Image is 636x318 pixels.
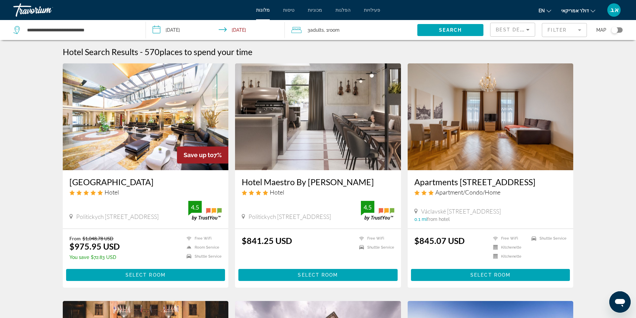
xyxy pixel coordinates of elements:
[336,7,351,13] a: הפלגות
[140,47,143,57] span: -
[248,213,331,220] span: Politickych [STREET_ADDRESS]
[490,245,528,250] li: Kitchenette
[256,7,270,13] a: מלונות
[561,6,595,15] button: שנה מטבע
[238,271,398,278] a: Select Room
[310,27,324,33] span: Adults
[69,241,120,251] ins: $975.95 USD
[69,189,222,196] div: 5 star Hotel
[610,6,619,13] font: א.ג.
[242,236,292,246] ins: $841.25 USD
[490,236,528,241] li: Free WiFi
[183,236,222,241] li: Free WiFi
[414,236,465,246] ins: $845.07 USD
[238,269,398,281] button: Select Room
[356,245,394,250] li: Shuttle Service
[242,177,394,187] a: Hotel Maestro By [PERSON_NAME]
[609,291,631,313] iframe: לחצן לפתיחת חלון הודעות הטקסט
[417,24,483,36] button: Search
[606,27,623,33] button: Toggle map
[63,47,138,57] h1: Hotel Search Results
[298,272,338,278] span: Select Room
[183,245,222,250] li: Room Service
[184,151,214,158] span: Save up to
[364,7,380,13] a: פעילויות
[411,271,570,278] a: Select Room
[470,272,510,278] span: Select Room
[13,1,80,19] a: טרבוריום
[235,63,401,170] img: Hotel image
[160,47,252,57] span: places to spend your time
[414,217,427,222] span: 0.1 mi
[308,7,322,13] a: מכוניות
[63,63,229,170] img: Hotel image
[188,201,222,221] img: trustyou-badge.svg
[69,255,120,260] p: $72.83 USD
[126,272,166,278] span: Select Room
[496,26,529,34] mat-select: Sort by
[177,146,228,164] div: 7%
[596,25,606,35] span: Map
[283,7,294,13] a: טיסות
[496,27,531,32] span: Best Deals
[69,236,81,241] span: From
[435,189,500,196] span: Apartment/Condo/Home
[66,269,225,281] button: Select Room
[146,20,285,40] button: Check-in date: Oct 19, 2025 Check-out date: Oct 23, 2025
[66,271,225,278] a: Select Room
[542,23,587,37] button: Filter
[356,236,394,241] li: Free WiFi
[242,189,394,196] div: 4 star Hotel
[539,6,551,15] button: שנה שפה
[528,236,567,241] li: Shuttle Service
[427,217,450,222] span: from hotel
[561,8,589,13] font: דולר אמריקאי
[307,25,324,35] span: 3
[539,8,545,13] font: en
[408,63,574,170] img: Hotel image
[411,269,570,281] button: Select Room
[324,25,340,35] span: , 1
[490,254,528,259] li: Kitchenette
[285,20,417,40] button: Travelers: 3 adults, 0 children
[270,189,284,196] span: Hotel
[361,203,374,211] div: 4.5
[361,201,394,221] img: trustyou-badge.svg
[183,254,222,259] li: Shuttle Service
[439,27,462,33] span: Search
[69,177,222,187] a: [GEOGRAPHIC_DATA]
[145,47,252,57] h2: 570
[414,189,567,196] div: 3 star Apartment
[69,255,89,260] span: You save
[76,213,159,220] span: Politickych [STREET_ADDRESS]
[605,3,623,17] button: תפריט משתמש
[328,27,340,33] span: Room
[414,177,567,187] a: Apartments [STREET_ADDRESS]
[188,203,202,211] div: 4.5
[421,208,501,215] span: Václavské [STREET_ADDRESS]
[82,236,114,241] del: $1,048.78 USD
[104,189,119,196] span: Hotel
